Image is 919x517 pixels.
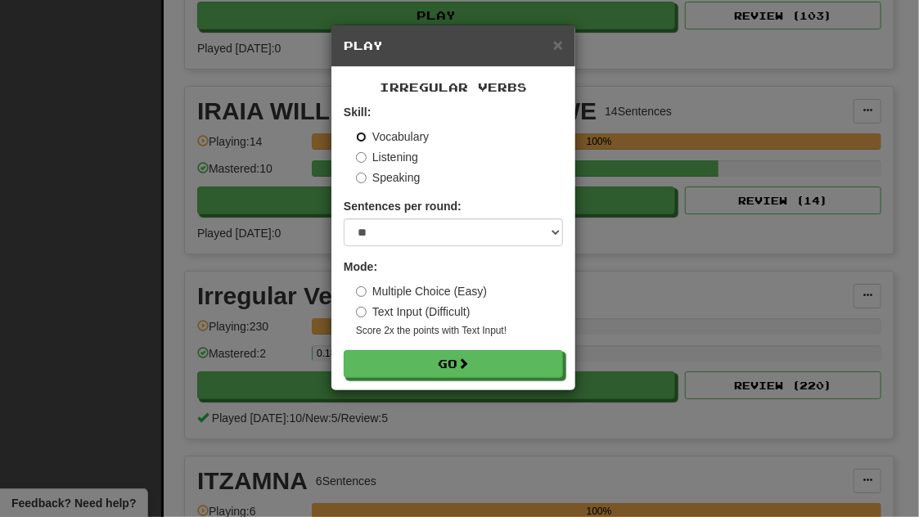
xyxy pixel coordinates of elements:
h5: Play [344,38,563,54]
label: Sentences per round: [344,198,462,214]
label: Vocabulary [356,128,429,145]
span: Irregular Verbs [380,80,527,94]
input: Multiple Choice (Easy) [356,286,367,297]
strong: Skill: [344,106,371,119]
button: Go [344,350,563,378]
input: Text Input (Difficult) [356,307,367,317]
label: Text Input (Difficult) [356,303,471,320]
input: Speaking [356,173,367,183]
label: Speaking [356,169,420,186]
input: Listening [356,152,367,163]
input: Vocabulary [356,132,367,142]
label: Multiple Choice (Easy) [356,283,487,299]
span: × [553,35,563,54]
button: Close [553,36,563,53]
small: Score 2x the points with Text Input ! [356,324,563,338]
label: Listening [356,149,418,165]
strong: Mode: [344,260,377,273]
